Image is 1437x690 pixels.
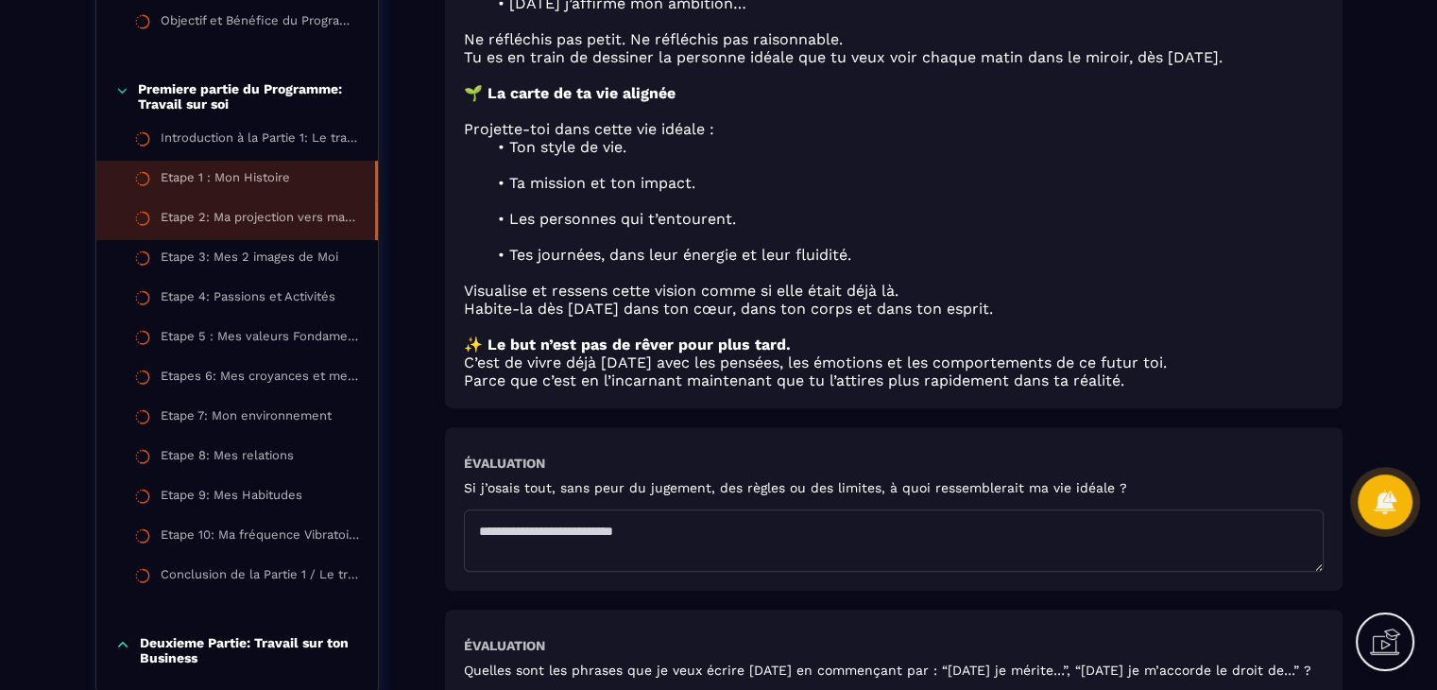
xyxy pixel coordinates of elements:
span: Habite-la dès [DATE] dans ton cœur, dans ton corps et dans ton esprit. [464,300,993,318]
p: Premiere partie du Programme: Travail sur soi [138,81,358,112]
div: Etape 10: Ma fréquence Vibratoire et mon niveau énergétique [161,527,359,548]
h5: Si j’osais tout, sans peur du jugement, des règles ou des limites, à quoi ressemblerait ma vie id... [464,480,1127,495]
span: Ta mission et ton impact. [508,174,694,192]
div: Etape 3: Mes 2 images de Moi [161,250,338,270]
span: C’est de vivre déjà [DATE] avec les pensées, les émotions et les comportements de ce futur toi. [464,354,1167,371]
div: Objectif et Bénéfice du Programme [161,13,359,34]
span: Tes journées, dans leur énergie et leur fluidité. [508,246,850,264]
div: Etape 8: Mes relations [161,448,294,469]
div: Etape 7: Mon environnement [161,408,332,429]
span: Parce que c’est en l’incarnant maintenant que tu l’attires plus rapidement dans ta réalité. [464,371,1124,389]
div: Etape 2: Ma projection vers ma vie Idéale [161,210,356,231]
span: Ton style de vie. [508,138,625,156]
span: Visualise et ressens cette vision comme si elle était déjà là. [464,282,898,300]
span: Ne réfléchis pas petit. Ne réfléchis pas raisonnable. [464,30,843,48]
div: Etape 4: Passions et Activités [161,289,335,310]
h5: Quelles sont les phrases que je veux écrire [DATE] en commençant par : “[DATE] je mérite…”, “[DAT... [464,663,1311,678]
div: Etape 1 : Mon Histoire [161,170,290,191]
div: Etapes 6: Mes croyances et mes convictions [161,369,359,389]
div: Conclusion de la Partie 1 / Le travail sur soi [161,567,359,588]
strong: 🌱 La carte de ta vie alignée [464,84,676,102]
span: Les personnes qui t’entourent. [508,210,735,228]
div: Introduction à la Partie 1: Le travail sur Soi [161,130,359,151]
h6: Évaluation [464,638,545,653]
div: Etape 9: Mes Habitudes [161,488,302,509]
p: Deuxieme Partie: Travail sur ton Business [140,635,359,665]
div: Etape 5 : Mes valeurs Fondamentales [161,329,359,350]
h6: Évaluation [464,456,545,471]
span: Projette-toi dans cette vie idéale : [464,120,714,138]
strong: ✨ Le but n’est pas de rêver pour plus tard. [464,336,791,354]
span: Tu es en train de dessiner la personne idéale que tu veux voir chaque matin dans le miroir, dès [... [464,48,1223,66]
